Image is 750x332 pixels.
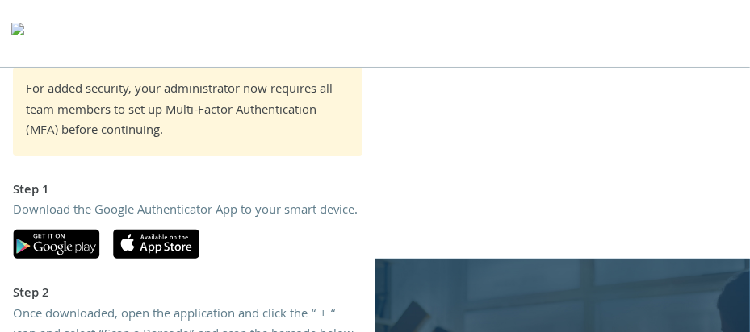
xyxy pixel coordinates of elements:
[13,181,49,201] strong: Step 1
[13,201,362,222] div: Download the Google Authenticator App to your smart device.
[11,17,24,49] img: todyl-logo-dark.svg
[13,229,100,259] img: google-play.svg
[26,81,350,143] div: For added security, your administrator now requires all team members to set up Multi-Factor Authe...
[13,284,49,305] strong: Step 2
[113,229,199,259] img: apple-app-store.svg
